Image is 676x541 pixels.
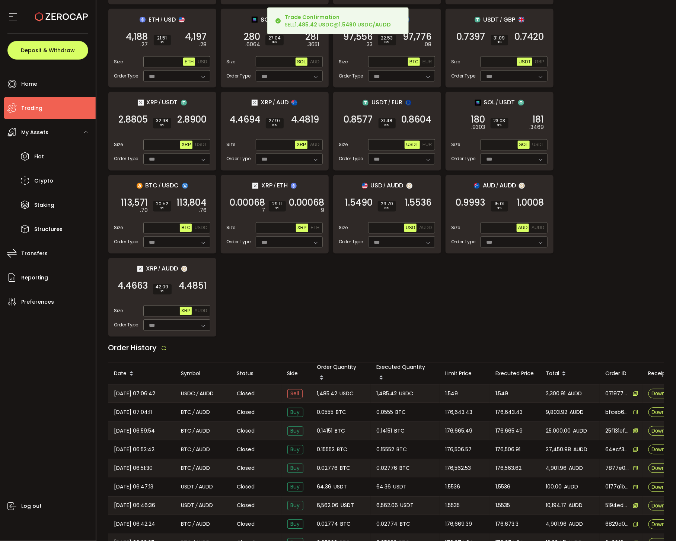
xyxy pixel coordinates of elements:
[137,183,143,189] img: btc_portfolio.svg
[452,239,476,246] span: Order Type
[532,142,545,148] span: USDT
[182,183,188,189] img: usdc_portfolio.svg
[180,224,192,232] button: BTC
[147,98,158,107] span: XRP
[296,58,307,66] button: SOL
[421,141,433,149] button: EUR
[261,181,272,190] span: XRP
[494,206,505,211] i: BPS
[156,119,168,123] span: 32.98
[160,16,163,23] em: /
[114,142,123,148] span: Size
[227,225,236,231] span: Size
[573,427,587,436] span: AUDD
[406,183,412,189] img: zuPXiwguUFiBOIQyqLOiXsnnNitlx7q4LCwEbLHADjIpTka+Lip0HH8D0VTrd02z+wEAAAAASUVORK5CYII=
[494,36,505,40] span: 31.09
[126,33,148,41] span: 4,188
[519,17,524,23] img: gbp_portfolio.svg
[274,183,276,189] em: /
[21,297,54,307] span: Preferences
[518,141,530,149] button: SOL
[440,370,490,378] div: Limit Price
[34,200,54,211] span: Staking
[404,224,417,232] button: USD
[651,410,675,415] span: Download
[494,40,505,45] i: BPS
[180,141,192,149] button: XRP
[344,33,373,41] span: 97,556
[193,427,195,436] em: /
[140,17,146,23] img: eth_portfolio.svg
[496,99,498,106] em: /
[114,73,138,79] span: Order Type
[409,59,418,64] span: BTC
[138,100,144,106] img: xrp_portfolio.png
[196,446,210,454] span: AUDD
[456,199,485,207] span: 0.9993
[291,100,297,106] img: aud_portfolio.svg
[517,224,529,232] button: AUD
[196,58,208,66] button: USD
[180,307,192,315] button: XRP
[114,308,123,314] span: Size
[515,33,544,41] span: 0.7420
[421,58,433,66] button: EUR
[504,15,516,24] span: GBP
[519,59,531,64] span: USDT
[530,224,546,232] button: AUDD
[156,123,168,128] i: BPS
[419,225,432,231] span: AUDD
[606,446,629,454] span: 64ecf3f9-968b-4215-8302-3da7f7043b38
[200,41,207,48] em: .28
[277,181,288,190] span: ETH
[606,390,629,398] span: 071977b1-052e-4b7b-9692-6efbc06af8c2
[291,116,319,124] span: 4.4819
[310,59,319,64] span: AUD
[114,225,123,231] span: Size
[296,224,308,232] button: XRP
[377,446,395,454] span: 0.15552
[408,58,420,66] button: BTC
[21,248,48,259] span: Transfers
[382,119,393,123] span: 31.48
[588,461,676,541] div: Chat Widget
[402,116,432,124] span: 0.8604
[194,309,207,314] span: AUDD
[606,427,629,435] span: 25f131ef-a471-45f8-a9fe-211bcd0569da
[295,141,307,149] button: XRP
[297,142,306,148] span: XRP
[535,59,544,64] span: GBP
[159,183,161,189] em: /
[21,127,48,138] span: My Assets
[496,390,508,398] span: 1.549
[262,207,265,215] em: 7
[193,307,208,315] button: AUDD
[371,181,383,190] span: USD
[339,225,348,231] span: Size
[392,98,402,107] span: EUR
[159,266,161,272] em: /
[546,446,571,454] span: 27,450.98
[496,408,523,417] span: 176,643.43
[452,156,476,162] span: Order Type
[517,199,544,207] span: 1.0008
[317,446,335,454] span: 0.15552
[518,100,524,106] img: usdt_portfolio.svg
[193,446,195,454] em: /
[397,446,407,454] span: BTC
[297,59,306,64] span: SOL
[269,123,281,128] i: BPS
[471,116,485,124] span: 180
[156,290,169,294] i: BPS
[227,239,251,246] span: Order Type
[339,58,348,65] span: Size
[181,266,187,272] img: zuPXiwguUFiBOIQyqLOiXsnnNitlx7q4LCwEbLHADjIpTka+Lip0HH8D0VTrd02z+wEAAAAASUVORK5CYII=
[651,428,675,434] span: Download
[533,58,546,66] button: GBP
[384,183,386,189] em: /
[490,370,540,378] div: Executed Price
[194,225,207,231] span: USDC
[193,408,195,417] em: /
[484,15,499,24] span: USDT
[175,370,231,378] div: Symbol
